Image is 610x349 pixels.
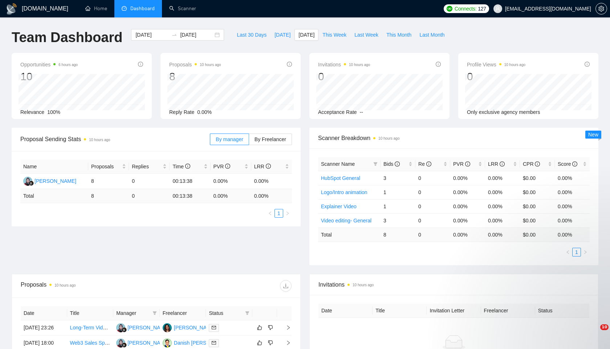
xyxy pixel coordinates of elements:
span: CPR [523,161,540,167]
span: Connects: [455,5,476,13]
td: $0.00 [520,185,555,199]
span: info-circle [500,161,505,167]
th: Replies [129,160,170,174]
span: filter [372,159,379,169]
span: swap-right [171,32,177,38]
th: Name [20,160,88,174]
span: [DATE] [298,31,314,39]
span: Dashboard [130,5,155,12]
th: Invitation Letter [427,304,481,318]
li: 1 [274,209,283,218]
span: left [566,250,570,254]
th: Proposals [88,160,129,174]
td: 0.00% [211,174,251,189]
time: 10 hours ago [54,283,76,287]
td: 0.00% [555,213,590,227]
span: dislike [268,325,273,330]
button: left [266,209,274,218]
a: homeHome [85,5,107,12]
time: 10 hours ago [504,63,525,67]
span: right [280,325,291,330]
span: info-circle [426,161,431,167]
td: 0.00 % [555,227,590,242]
span: Last Week [354,31,378,39]
td: 0.00% [450,213,485,227]
span: info-circle [572,161,577,167]
span: info-circle [185,164,190,169]
a: NS[PERSON_NAME] [116,324,169,330]
span: mail [212,325,216,330]
span: Proposal Sending Stats [20,135,210,144]
span: Acceptance Rate [318,109,357,115]
button: left [564,248,572,256]
td: 0.00% [450,199,485,213]
td: Total [20,189,88,203]
span: Reply Rate [169,109,194,115]
span: dashboard [122,6,127,11]
img: logo [6,3,17,15]
span: info-circle [225,164,230,169]
div: 0 [318,70,370,83]
img: NS [116,323,125,332]
span: filter [244,308,251,319]
span: Profile Views [467,60,525,69]
span: info-circle [535,161,540,167]
td: 0.00% [450,185,485,199]
th: Date [21,306,67,320]
div: 10 [20,70,78,83]
span: New [588,132,598,137]
span: By Freelancer [255,136,286,142]
span: Relevance [20,109,44,115]
button: right [581,248,590,256]
span: to [171,32,177,38]
span: filter [151,308,158,319]
button: right [283,209,292,218]
td: 0.00% [555,199,590,213]
input: Start date [135,31,168,39]
a: Long-Term Video Editor for LinkedIn Reels + Website Banner Video [70,325,222,330]
span: Scanner Name [321,161,355,167]
span: PVR [453,161,470,167]
td: 0 [129,189,170,203]
td: 8 [88,174,129,189]
td: 00:13:38 [170,174,210,189]
img: gigradar-bm.png [29,181,34,186]
time: 10 hours ago [89,138,110,142]
span: Manager [116,309,150,317]
span: Score [558,161,577,167]
img: DW [163,338,172,348]
span: info-circle [266,164,271,169]
td: 0 [129,174,170,189]
span: download [280,283,291,289]
td: 0.00 % [251,189,292,203]
a: searchScanner [169,5,196,12]
span: filter [152,311,157,315]
time: 6 hours ago [58,63,78,67]
td: 0.00 % [450,227,485,242]
td: $0.00 [520,199,555,213]
td: $0.00 [520,213,555,227]
span: Scanner Breakdown [318,134,590,143]
button: This Month [382,29,415,41]
div: Danish [PERSON_NAME] [174,339,233,347]
button: setting [595,3,607,15]
button: This Week [318,29,350,41]
span: Bids [383,161,400,167]
td: $ 0.00 [520,227,555,242]
span: PVR [213,164,231,169]
td: 0.00% [485,171,520,185]
td: [DATE] 23:26 [21,320,67,336]
td: 1 [381,199,415,213]
a: 1 [573,248,581,256]
td: 0 [415,185,450,199]
a: setting [595,6,607,12]
span: Last Month [419,31,444,39]
div: [PERSON_NAME] [34,177,76,185]
td: 0.00% [555,185,590,199]
td: 0.00% [485,213,520,227]
td: 0.00 % [485,227,520,242]
button: Last 30 Days [233,29,271,41]
span: filter [373,162,378,166]
td: 0.00 % [211,189,251,203]
img: upwork-logo.png [447,6,452,12]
